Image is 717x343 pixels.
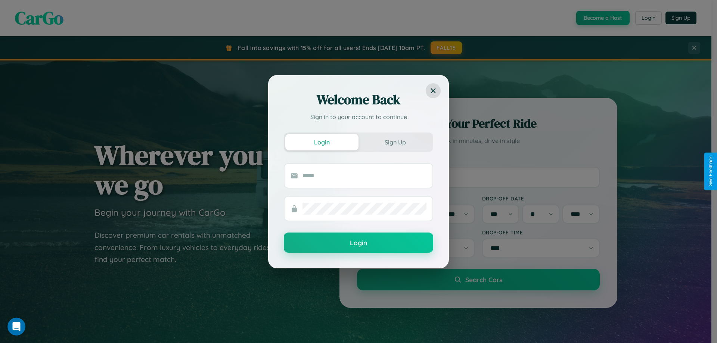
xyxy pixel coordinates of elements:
[285,134,358,150] button: Login
[7,318,25,336] iframe: Intercom live chat
[284,233,433,253] button: Login
[708,156,713,187] div: Give Feedback
[284,91,433,109] h2: Welcome Back
[284,112,433,121] p: Sign in to your account to continue
[358,134,432,150] button: Sign Up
